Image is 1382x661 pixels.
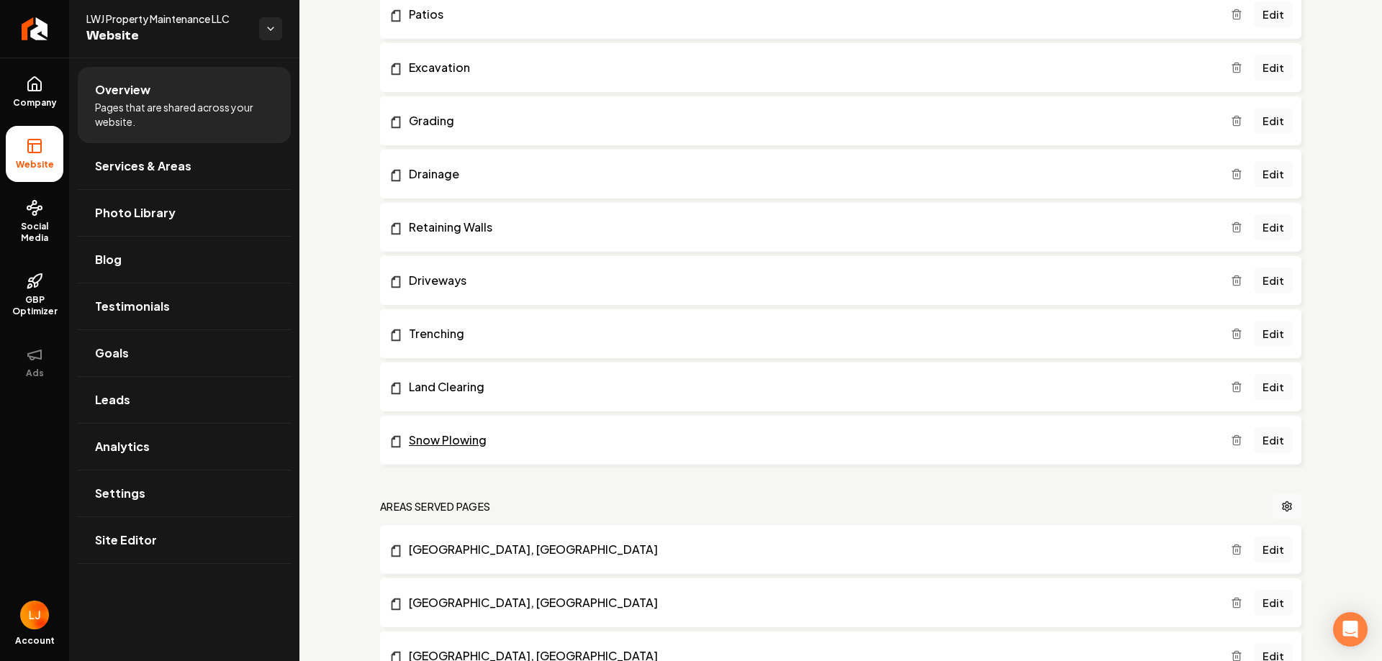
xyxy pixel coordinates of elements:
span: Website [10,159,60,170]
a: Driveways [389,272,1231,289]
a: Edit [1254,590,1293,616]
span: Ads [20,368,50,379]
a: Edit [1254,374,1293,400]
a: Edit [1254,55,1293,81]
a: Testimonials [78,283,291,329]
a: Grading [389,112,1231,129]
a: Excavation [389,59,1231,76]
a: Goals [78,330,291,376]
a: Drainage [389,165,1231,183]
span: Services & Areas [95,158,191,175]
a: Snow Plowing [389,432,1231,449]
a: Edit [1254,427,1293,453]
a: Leads [78,377,291,423]
a: Analytics [78,424,291,470]
a: Retaining Walls [389,219,1231,236]
span: Account [15,635,55,647]
span: Overview [95,81,150,99]
span: GBP Optimizer [6,294,63,317]
span: Testimonials [95,298,170,315]
a: Edit [1254,161,1293,187]
span: Site Editor [95,532,157,549]
a: Edit [1254,214,1293,240]
a: Site Editor [78,517,291,563]
h2: Areas Served Pages [380,499,490,514]
a: Trenching [389,325,1231,342]
span: Leads [95,391,130,409]
span: Analytics [95,438,150,455]
a: Land Clearing [389,378,1231,396]
a: Patios [389,6,1231,23]
span: Company [7,97,63,109]
a: Social Media [6,188,63,255]
img: logan jakubowicz [20,601,49,629]
a: Company [6,64,63,120]
span: Goals [95,345,129,362]
a: Photo Library [78,190,291,236]
img: Rebolt Logo [22,17,48,40]
a: [GEOGRAPHIC_DATA], [GEOGRAPHIC_DATA] [389,594,1231,611]
button: Ads [6,334,63,391]
span: Website [86,26,248,46]
a: Edit [1254,268,1293,293]
a: Services & Areas [78,143,291,189]
span: LWJ Property Maintenance LLC [86,12,248,26]
a: [GEOGRAPHIC_DATA], [GEOGRAPHIC_DATA] [389,541,1231,558]
span: Blog [95,251,122,268]
span: Photo Library [95,204,176,222]
button: Open user button [20,601,49,629]
div: Open Intercom Messenger [1333,612,1368,647]
span: Settings [95,485,145,502]
a: GBP Optimizer [6,261,63,329]
a: Edit [1254,108,1293,134]
span: Social Media [6,221,63,244]
span: Pages that are shared across your website. [95,100,274,129]
a: Settings [78,470,291,516]
a: Blog [78,237,291,283]
a: Edit [1254,321,1293,347]
a: Edit [1254,1,1293,27]
a: Edit [1254,537,1293,562]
